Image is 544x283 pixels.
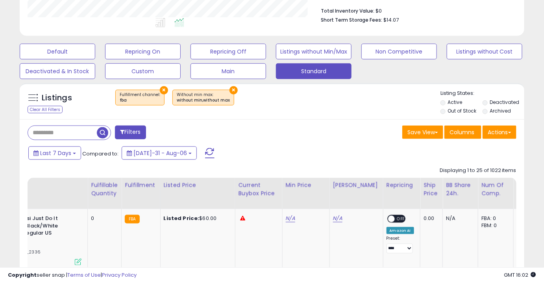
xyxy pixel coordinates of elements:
[8,272,137,279] div: seller snap | |
[67,271,101,279] a: Terms of Use
[120,92,160,104] span: Fulfillment channel :
[229,86,238,94] button: ×
[160,86,168,94] button: ×
[177,92,230,104] span: Without min max :
[42,92,72,104] h5: Listings
[483,126,516,139] button: Actions
[490,99,520,105] label: Deactivated
[481,222,507,229] div: FBM: 0
[333,215,342,222] a: N/A
[40,149,71,157] span: Last 7 Days
[191,44,266,59] button: Repricing Off
[444,126,481,139] button: Columns
[286,215,295,222] a: N/A
[102,271,137,279] a: Privacy Policy
[20,44,95,59] button: Default
[448,107,476,114] label: Out of Stock
[82,150,118,157] span: Compared to:
[28,146,81,160] button: Last 7 Days
[361,44,437,59] button: Non Competitive
[383,16,399,24] span: $14.07
[321,7,374,14] b: Total Inventory Value:
[440,167,516,174] div: Displaying 1 to 25 of 1022 items
[440,90,524,97] p: Listing States:
[446,215,472,222] div: N/A
[20,63,95,79] button: Deactivated & In Stock
[28,106,63,113] div: Clear All Filters
[387,236,414,253] div: Preset:
[447,44,522,59] button: Listings without Cost
[395,216,407,222] span: OFF
[424,181,439,198] div: Ship Price
[120,98,160,103] div: fba
[105,63,181,79] button: Custom
[164,181,232,189] div: Listed Price
[387,181,417,189] div: Repricing
[164,215,229,222] div: $60.00
[402,126,443,139] button: Save View
[276,44,352,59] button: Listings without Min/Max
[387,227,414,234] div: Amazon AI
[490,107,511,114] label: Archived
[321,17,382,23] b: Short Term Storage Fees:
[424,215,437,222] div: 0.00
[321,6,511,15] li: $0
[133,149,187,157] span: [DATE]-31 - Aug-06
[286,181,326,189] div: Min Price
[446,181,475,198] div: BB Share 24h.
[239,181,279,198] div: Current Buybox Price
[504,271,536,279] span: 2025-08-14 16:02 GMT
[122,146,197,160] button: [DATE]-31 - Aug-06
[8,271,37,279] strong: Copyright
[91,181,118,198] div: Fulfillable Quantity
[448,99,462,105] label: Active
[164,215,200,222] b: Listed Price:
[125,181,157,189] div: Fulfillment
[177,98,230,103] div: without min,without max
[125,215,139,224] small: FBA
[276,63,352,79] button: Standard
[481,215,507,222] div: FBA: 0
[450,128,474,136] span: Columns
[481,181,510,198] div: Num of Comp.
[115,126,146,139] button: Filters
[91,215,115,222] div: 0
[191,63,266,79] button: Main
[105,44,181,59] button: Repricing On
[333,181,380,189] div: [PERSON_NAME]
